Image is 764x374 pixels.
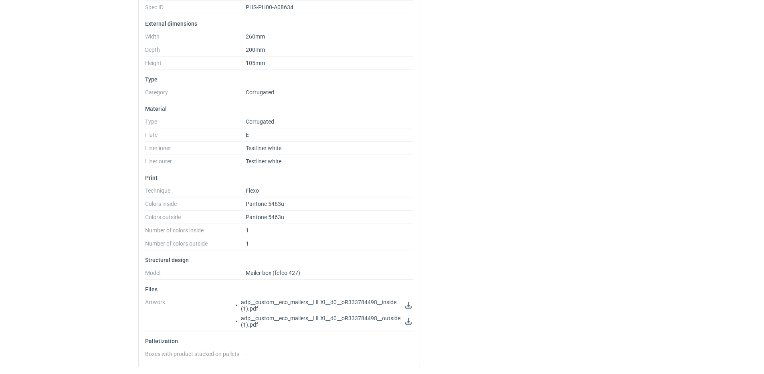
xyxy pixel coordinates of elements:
span: Corrugated [246,118,274,125]
dt: Model [145,270,246,280]
span: Pantone 5463u [246,214,284,220]
span: 200mm [246,47,265,53]
dt: Depth [145,47,246,57]
span: 1 [246,227,249,234]
dt: Colors outside [145,214,246,224]
span: - [246,351,247,357]
span: PHS-PH00-A08634 [246,4,293,10]
p: Type [145,76,413,83]
p: Print [145,175,413,181]
dt: Height [145,60,246,70]
span: Mailer box (fefco 427) [246,270,300,276]
p: Palletization [145,338,413,344]
dt: Liner inner [145,145,246,155]
p: Structural design [145,257,413,263]
span: 105mm [246,60,265,66]
span: adp__custom__eco_mailers__HLXI__d0__oR333784498__inside (1).pdf [241,299,400,312]
span: 1 [246,240,249,247]
span: Testliner white [246,158,281,165]
dt: Number of colors outside [145,240,246,250]
dt: Category [145,89,246,99]
span: Flexo [246,187,259,194]
p: Files [145,286,413,293]
dt: Technique [145,187,246,197]
dt: Liner outer [145,158,246,168]
dt: Boxes with product stacked on pallets [145,351,246,360]
dt: Width [145,33,246,43]
dt: Spec ID [145,4,246,14]
dt: Colors inside [145,201,246,211]
span: Corrugated [246,89,274,96]
span: 260mm [246,33,265,40]
span: Pantone 5463u [246,201,284,207]
span: E [246,132,249,138]
span: adp__custom__eco_mailers__HLXI__d0__oR333784498__outside (1).pdf [241,315,400,328]
dt: Flute [145,132,246,142]
p: External dimensions [145,20,413,27]
span: Testliner white [246,145,281,151]
dt: Type [145,118,246,128]
p: Material [145,106,413,112]
dt: Number of colors inside [145,227,246,237]
dt: Artwork [145,299,236,331]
